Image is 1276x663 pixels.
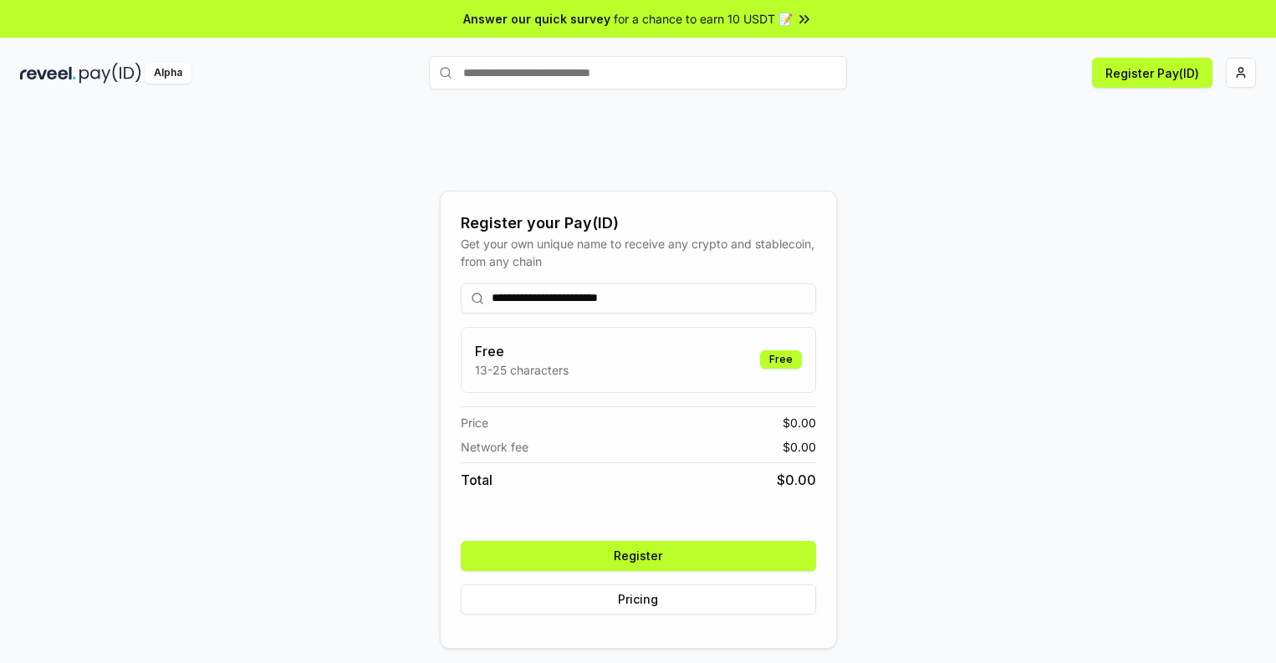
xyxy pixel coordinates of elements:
[145,63,191,84] div: Alpha
[461,212,816,235] div: Register your Pay(ID)
[461,584,816,615] button: Pricing
[79,63,141,84] img: pay_id
[475,341,569,361] h3: Free
[463,10,610,28] span: Answer our quick survey
[1092,58,1212,88] button: Register Pay(ID)
[760,350,802,369] div: Free
[475,361,569,379] p: 13-25 characters
[614,10,793,28] span: for a chance to earn 10 USDT 📝
[20,63,76,84] img: reveel_dark
[777,470,816,490] span: $ 0.00
[783,438,816,456] span: $ 0.00
[461,541,816,571] button: Register
[461,438,528,456] span: Network fee
[461,414,488,431] span: Price
[461,235,816,270] div: Get your own unique name to receive any crypto and stablecoin, from any chain
[783,414,816,431] span: $ 0.00
[461,470,493,490] span: Total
